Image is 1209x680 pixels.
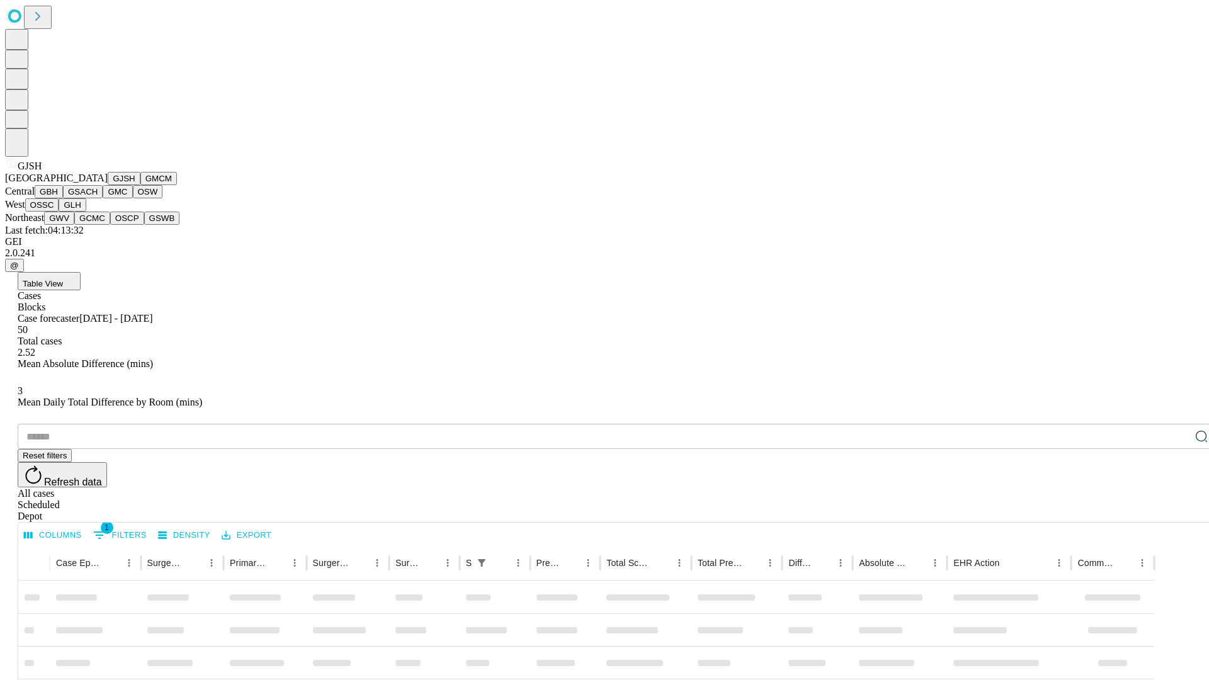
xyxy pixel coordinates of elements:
button: Menu [671,554,688,572]
button: GMC [103,185,132,198]
span: 3 [18,385,23,396]
button: Menu [509,554,527,572]
button: Export [219,526,275,545]
div: Total Scheduled Duration [606,558,652,568]
div: Absolute Difference [859,558,907,568]
button: Reset filters [18,449,72,462]
button: Menu [926,554,944,572]
div: Surgeon Name [147,558,184,568]
button: Menu [203,554,220,572]
button: Sort [492,554,509,572]
button: Menu [439,554,457,572]
button: OSSC [25,198,59,212]
div: EHR Action [953,558,999,568]
button: @ [5,259,24,272]
button: GSACH [63,185,103,198]
button: GWV [44,212,74,225]
span: Total cases [18,336,62,346]
div: Predicted In Room Duration [536,558,561,568]
button: Sort [103,554,120,572]
div: 2.0.241 [5,247,1204,259]
button: Sort [421,554,439,572]
span: Mean Absolute Difference (mins) [18,358,153,369]
div: Scheduled In Room Duration [466,558,472,568]
button: Density [155,526,213,545]
span: Mean Daily Total Difference by Room (mins) [18,397,202,407]
button: Menu [286,554,304,572]
button: OSW [133,185,163,198]
button: Refresh data [18,462,107,487]
div: GEI [5,236,1204,247]
button: Menu [1050,554,1068,572]
button: Select columns [21,526,85,545]
button: Show filters [90,525,150,545]
span: Reset filters [23,451,67,460]
button: Menu [120,554,138,572]
button: GCMC [74,212,110,225]
button: Sort [744,554,761,572]
button: Sort [909,554,926,572]
button: Menu [368,554,386,572]
span: @ [10,261,19,270]
div: Case Epic Id [56,558,101,568]
button: Table View [18,272,81,290]
span: Northeast [5,212,44,223]
button: Sort [814,554,832,572]
div: Total Predicted Duration [698,558,743,568]
span: Refresh data [44,477,102,487]
button: GMCM [140,172,177,185]
button: GJSH [108,172,140,185]
span: West [5,199,25,210]
div: 1 active filter [473,554,491,572]
div: Surgery Name [313,558,349,568]
span: Case forecaster [18,313,79,324]
div: Comments [1077,558,1114,568]
button: Sort [351,554,368,572]
span: GJSH [18,161,42,171]
button: Sort [1116,554,1133,572]
div: Primary Service [230,558,266,568]
button: Menu [832,554,849,572]
div: Difference [788,558,813,568]
span: 2.52 [18,347,35,358]
div: Surgery Date [395,558,420,568]
span: Table View [23,279,63,288]
span: 50 [18,324,28,335]
button: Menu [1133,554,1151,572]
span: [GEOGRAPHIC_DATA] [5,173,108,183]
button: Sort [1001,554,1018,572]
button: Show filters [473,554,491,572]
button: Sort [562,554,579,572]
button: Sort [268,554,286,572]
button: Menu [579,554,597,572]
span: [DATE] - [DATE] [79,313,152,324]
span: Last fetch: 04:13:32 [5,225,84,235]
button: Sort [185,554,203,572]
button: GSWB [144,212,180,225]
span: 1 [101,521,113,534]
span: Central [5,186,35,196]
button: OSCP [110,212,144,225]
button: Sort [653,554,671,572]
button: GLH [59,198,86,212]
button: GBH [35,185,63,198]
button: Menu [761,554,779,572]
